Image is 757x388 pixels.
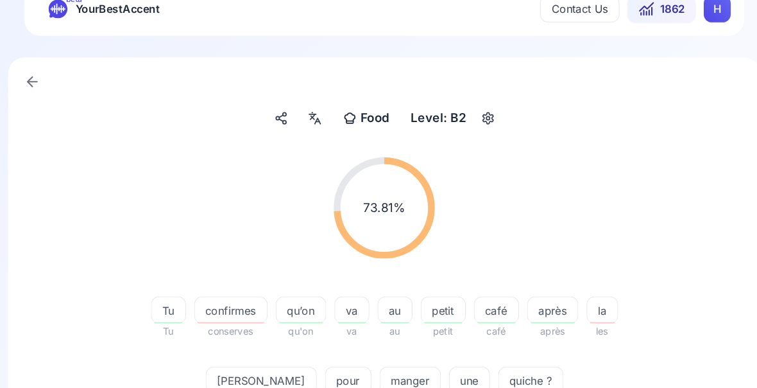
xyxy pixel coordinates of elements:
[515,288,563,303] span: après
[275,282,323,308] button: qu’on
[332,288,364,303] span: va
[372,282,405,308] button: au
[464,282,507,308] button: café
[331,308,364,323] span: va
[198,308,268,323] span: conserves
[399,101,488,124] button: Level: B2
[441,355,479,370] span: une
[198,282,268,308] button: confirmes
[399,101,462,124] div: Level: B2
[515,282,563,308] button: après
[209,355,314,370] span: [PERSON_NAME]
[374,349,432,375] button: manger
[413,282,456,308] button: petit
[440,349,479,375] button: une
[487,349,549,375] button: quiche ?
[276,288,323,303] span: qu’on
[488,355,549,370] span: quiche ?
[372,308,405,323] span: au
[571,282,601,308] button: la
[275,308,323,323] span: qu'on
[323,355,366,370] span: pour
[157,282,190,308] button: Tu
[375,355,432,370] span: manger
[572,288,600,303] span: la
[464,308,507,323] span: café
[157,308,190,323] span: Tu
[208,349,314,375] button: [PERSON_NAME]
[515,308,563,323] span: après
[359,189,398,207] span: 73.81 %
[356,103,384,121] span: Food
[198,288,267,303] span: confirmes
[373,288,405,303] span: au
[334,101,389,124] button: Food
[322,349,366,375] button: pour
[571,308,601,323] span: les
[413,308,456,323] span: petit
[331,282,364,308] button: va
[641,1,665,16] span: 1862
[464,288,506,303] span: café
[414,288,455,303] span: petit
[157,288,189,303] span: Tu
